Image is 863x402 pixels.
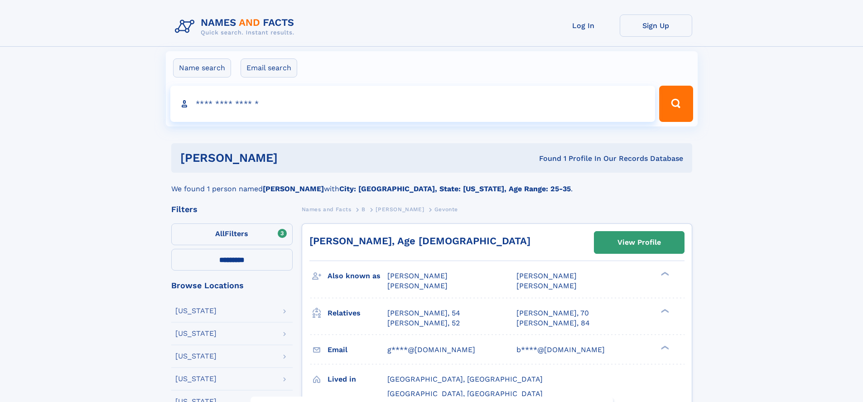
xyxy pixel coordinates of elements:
[376,203,424,215] a: [PERSON_NAME]
[171,223,293,245] label: Filters
[180,152,409,164] h1: [PERSON_NAME]
[173,58,231,77] label: Name search
[171,281,293,290] div: Browse Locations
[339,184,571,193] b: City: [GEOGRAPHIC_DATA], State: [US_STATE], Age Range: 25-35
[328,305,387,321] h3: Relatives
[309,235,530,247] a: [PERSON_NAME], Age [DEMOGRAPHIC_DATA]
[387,318,460,328] a: [PERSON_NAME], 52
[328,342,387,358] h3: Email
[175,375,217,383] div: [US_STATE]
[376,206,424,213] span: [PERSON_NAME]
[516,281,577,290] span: [PERSON_NAME]
[170,86,656,122] input: search input
[516,308,589,318] a: [PERSON_NAME], 70
[387,281,448,290] span: [PERSON_NAME]
[241,58,297,77] label: Email search
[387,389,543,398] span: [GEOGRAPHIC_DATA], [GEOGRAPHIC_DATA]
[659,344,670,350] div: ❯
[617,232,661,253] div: View Profile
[387,271,448,280] span: [PERSON_NAME]
[328,372,387,387] h3: Lived in
[175,307,217,315] div: [US_STATE]
[362,203,366,215] a: B
[620,15,692,37] a: Sign Up
[263,184,324,193] b: [PERSON_NAME]
[328,268,387,284] h3: Also known as
[387,375,543,383] span: [GEOGRAPHIC_DATA], [GEOGRAPHIC_DATA]
[659,271,670,277] div: ❯
[171,205,293,213] div: Filters
[516,318,590,328] a: [PERSON_NAME], 84
[387,308,460,318] a: [PERSON_NAME], 54
[362,206,366,213] span: B
[175,330,217,337] div: [US_STATE]
[171,173,692,194] div: We found 1 person named with .
[215,229,225,238] span: All
[659,86,693,122] button: Search Button
[175,353,217,360] div: [US_STATE]
[594,232,684,253] a: View Profile
[408,154,683,164] div: Found 1 Profile In Our Records Database
[659,308,670,314] div: ❯
[547,15,620,37] a: Log In
[434,206,458,213] span: Gevonte
[516,271,577,280] span: [PERSON_NAME]
[171,15,302,39] img: Logo Names and Facts
[302,203,352,215] a: Names and Facts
